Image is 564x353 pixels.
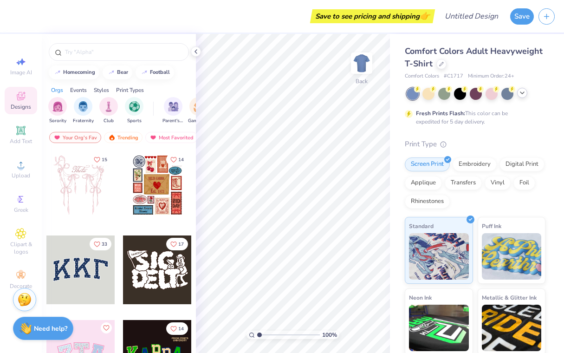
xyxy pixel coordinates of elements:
span: Comfort Colors [405,72,439,80]
button: filter button [73,97,94,124]
div: Print Types [116,86,144,94]
img: trend_line.gif [141,70,148,75]
div: Styles [94,86,109,94]
div: Trending [104,132,143,143]
button: filter button [125,97,143,124]
div: Rhinestones [405,195,450,209]
span: Decorate [10,282,32,290]
span: Image AI [10,69,32,76]
span: # C1717 [444,72,463,80]
span: Puff Ink [482,221,501,231]
span: Parent's Weekend [162,118,184,124]
img: Fraternity Image [78,101,88,112]
div: filter for Game Day [188,97,209,124]
img: Metallic & Glitter Ink [482,305,542,351]
input: Try "Alpha" [64,47,183,57]
div: bear [117,70,128,75]
div: Orgs [51,86,63,94]
span: Clipart & logos [5,241,37,255]
button: homecoming [49,65,99,79]
button: filter button [188,97,209,124]
button: filter button [99,97,118,124]
span: Club [104,118,114,124]
img: Neon Ink [409,305,469,351]
div: Embroidery [453,157,497,171]
img: trending.gif [108,134,116,141]
span: Sports [127,118,142,124]
img: Standard [409,233,469,280]
span: 15 [102,157,107,162]
img: most_fav.gif [53,134,61,141]
div: filter for Sorority [48,97,67,124]
div: Applique [405,176,442,190]
div: Events [70,86,87,94]
button: Like [166,238,188,250]
img: trend_line.gif [54,70,61,75]
img: most_fav.gif [149,134,157,141]
div: Transfers [445,176,482,190]
span: Sorority [49,118,66,124]
button: football [136,65,174,79]
span: 👉 [420,10,430,21]
button: filter button [48,97,67,124]
span: 100 % [322,331,337,339]
img: Puff Ink [482,233,542,280]
div: Save to see pricing and shipping [312,9,433,23]
button: Like [90,238,111,250]
strong: Fresh Prints Flash: [416,110,465,117]
img: Parent's Weekend Image [168,101,179,112]
div: filter for Fraternity [73,97,94,124]
button: Like [166,322,188,335]
button: bear [103,65,132,79]
img: Sorority Image [52,101,63,112]
button: Save [510,8,534,25]
span: Fraternity [73,118,94,124]
span: Designs [11,103,31,111]
div: Your Org's Fav [49,132,101,143]
div: football [150,70,170,75]
button: Like [166,153,188,166]
div: Back [356,77,368,85]
span: Metallic & Glitter Ink [482,293,537,302]
img: Back [352,54,371,72]
div: This color can be expedited for 5 day delivery. [416,109,530,126]
img: Game Day Image [194,101,204,112]
span: Game Day [188,118,209,124]
button: filter button [162,97,184,124]
div: Print Type [405,139,545,150]
span: Standard [409,221,434,231]
div: filter for Club [99,97,118,124]
span: Greek [14,206,28,214]
button: Like [90,153,111,166]
div: Foil [513,176,535,190]
span: 14 [178,157,184,162]
span: 17 [178,242,184,247]
input: Untitled Design [437,7,506,26]
img: trend_line.gif [108,70,115,75]
img: Sports Image [129,101,140,112]
span: 33 [102,242,107,247]
div: filter for Parent's Weekend [162,97,184,124]
div: homecoming [63,70,95,75]
div: filter for Sports [125,97,143,124]
span: Add Text [10,137,32,145]
button: Like [101,322,112,333]
div: Screen Print [405,157,450,171]
span: Neon Ink [409,293,432,302]
span: 14 [178,327,184,331]
div: Vinyl [485,176,511,190]
div: Digital Print [499,157,545,171]
span: Comfort Colors Adult Heavyweight T-Shirt [405,46,543,69]
span: Upload [12,172,30,179]
strong: Need help? [34,324,67,333]
div: Most Favorited [145,132,198,143]
span: Minimum Order: 24 + [468,72,514,80]
img: Club Image [104,101,114,112]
